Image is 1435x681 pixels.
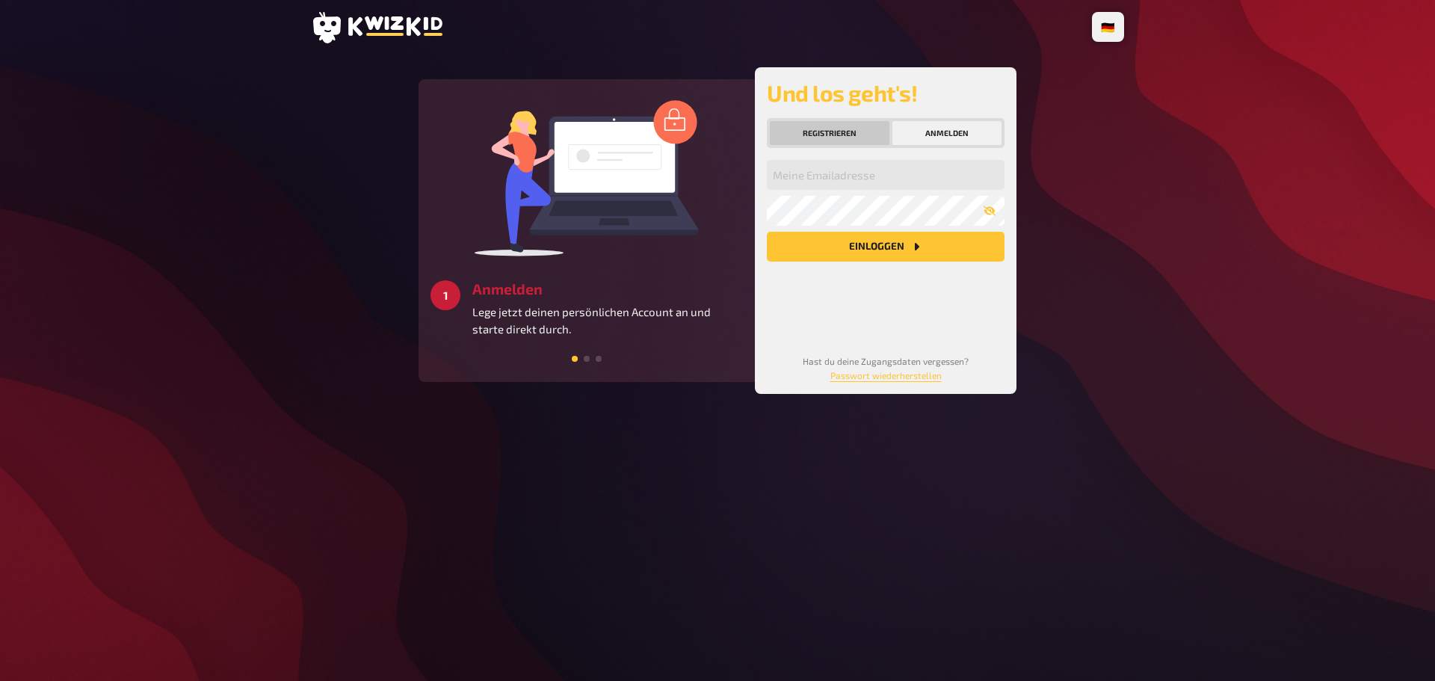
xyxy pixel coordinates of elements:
[892,121,1002,145] button: Anmelden
[830,370,942,380] a: Passwort wiederherstellen
[770,121,889,145] button: Registrieren
[767,160,1004,190] input: Meine Emailadresse
[475,99,699,256] img: log in
[472,303,743,337] p: Lege jetzt deinen persönlichen Account an und starte direkt durch.
[1095,15,1121,39] li: 🇩🇪
[803,356,969,380] small: Hast du deine Zugangsdaten vergessen?
[767,79,1004,106] h2: Und los geht's!
[430,280,460,310] div: 1
[472,280,743,298] h3: Anmelden
[767,232,1004,262] button: Einloggen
